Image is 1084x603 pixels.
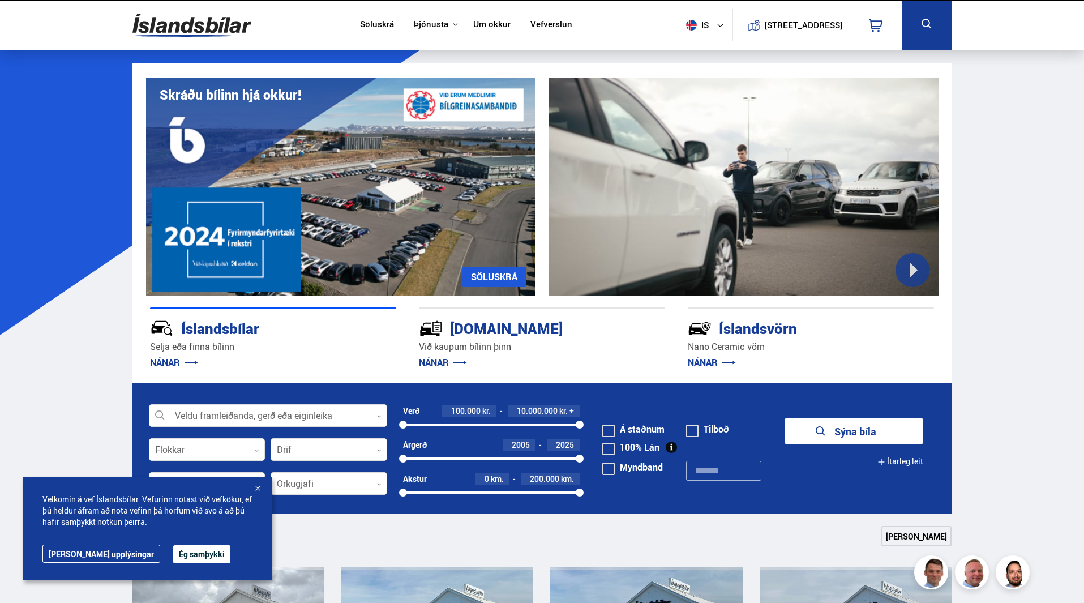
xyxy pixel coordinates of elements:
[173,545,230,563] button: Ég samþykki
[403,474,427,484] div: Akstur
[688,318,894,337] div: Íslandsvörn
[682,20,710,31] span: is
[146,78,535,296] img: eKx6w-_Home_640_.png
[559,407,568,416] span: kr.
[462,267,526,287] a: SÖLUSKRÁ
[997,557,1031,591] img: nhp88E3Fdnt1Opn2.png
[451,405,481,416] span: 100.000
[602,425,665,434] label: Á staðnum
[517,405,558,416] span: 10.000.000
[419,317,443,340] img: tr5P-W3DuiFaO7aO.svg
[403,407,419,416] div: Verð
[688,340,934,353] p: Nano Ceramic vörn
[916,557,950,591] img: FbJEzSuNWCJXmdc-.webp
[150,340,396,353] p: Selja eða finna bílinn
[739,9,849,41] a: [STREET_ADDRESS]
[556,439,574,450] span: 2025
[42,545,160,563] a: [PERSON_NAME] upplýsingar
[686,20,697,31] img: svg+xml;base64,PHN2ZyB4bWxucz0iaHR0cDovL3d3dy53My5vcmcvMjAwMC9zdmciIHdpZHRoPSI1MTIiIGhlaWdodD0iNT...
[881,526,952,546] a: [PERSON_NAME]
[512,439,530,450] span: 2005
[682,8,732,42] button: is
[414,19,448,30] button: Þjónusta
[360,19,394,31] a: Söluskrá
[785,418,923,444] button: Sýna bíla
[602,443,659,452] label: 100% Lán
[482,407,491,416] span: kr.
[419,318,625,337] div: [DOMAIN_NAME]
[561,474,574,484] span: km.
[419,356,467,369] a: NÁNAR
[419,340,665,353] p: Við kaupum bílinn þinn
[150,318,356,337] div: Íslandsbílar
[688,317,712,340] img: -Svtn6bYgwAsiwNX.svg
[769,20,838,30] button: [STREET_ADDRESS]
[132,7,251,44] img: G0Ugv5HjCgRt.svg
[877,449,923,474] button: Ítarleg leit
[485,473,489,484] span: 0
[42,494,252,528] span: Velkomin á vef Íslandsbílar. Vefurinn notast við vefkökur, ef þú heldur áfram að nota vefinn þá h...
[150,356,198,369] a: NÁNAR
[403,441,427,450] div: Árgerð
[686,425,729,434] label: Tilboð
[957,557,991,591] img: siFngHWaQ9KaOqBr.png
[150,317,174,340] img: JRvxyua_JYH6wB4c.svg
[569,407,574,416] span: +
[530,19,572,31] a: Vefverslun
[602,463,663,472] label: Myndband
[491,474,504,484] span: km.
[473,19,511,31] a: Um okkur
[160,87,301,102] h1: Skráðu bílinn hjá okkur!
[688,356,736,369] a: NÁNAR
[530,473,559,484] span: 200.000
